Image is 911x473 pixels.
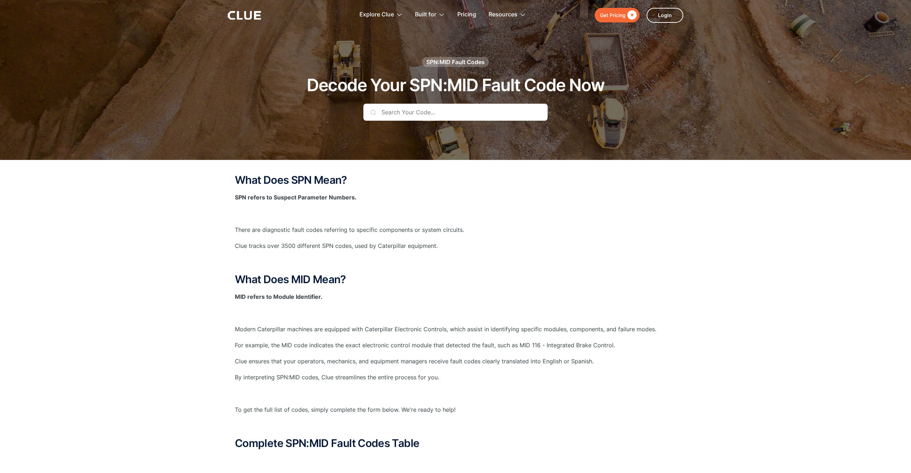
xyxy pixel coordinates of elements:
[600,11,626,20] div: Get Pricing
[426,58,485,66] div: SPN:MID Fault Codes
[235,405,676,414] p: To get the full list of codes, simply complete the form below. We're ready to help!
[235,225,676,234] p: There are diagnostic fault codes referring to specific components or system circuits.
[235,437,676,449] h2: Complete SPN:MID Fault Codes Table
[647,8,683,23] a: Login
[235,357,676,366] p: Clue ensures that your operators, mechanics, and equipment managers receive fault codes clearly t...
[235,341,676,350] p: For example, the MID code indicates the exact electronic control module that detected the fault, ...
[235,194,357,201] strong: SPN refers to Suspect Parameter Numbers.
[235,274,676,285] h2: What Does MID Mean?
[235,421,676,430] p: ‍
[307,76,605,95] h1: Decode Your SPN:MID Fault Code Now
[457,4,476,26] a: Pricing
[235,373,676,382] p: By interpreting SPN:MID codes, Clue streamlines the entire process for you.
[363,104,548,121] input: Search Your Code...
[235,241,676,250] p: Clue tracks over 3500 different SPN codes, used by Caterpillar equipment.
[415,4,436,26] div: Built for
[235,174,676,186] h2: What Does SPN Mean?
[235,325,676,334] p: Modern Caterpillar machines are equipped with Caterpillar Electronic Controls, which assist in id...
[626,11,637,20] div: 
[489,4,517,26] div: Resources
[359,4,394,26] div: Explore Clue
[595,8,639,22] a: Get Pricing
[235,258,676,266] p: ‍
[235,209,676,218] p: ‍
[235,293,322,300] strong: MID refers to Module Identifier.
